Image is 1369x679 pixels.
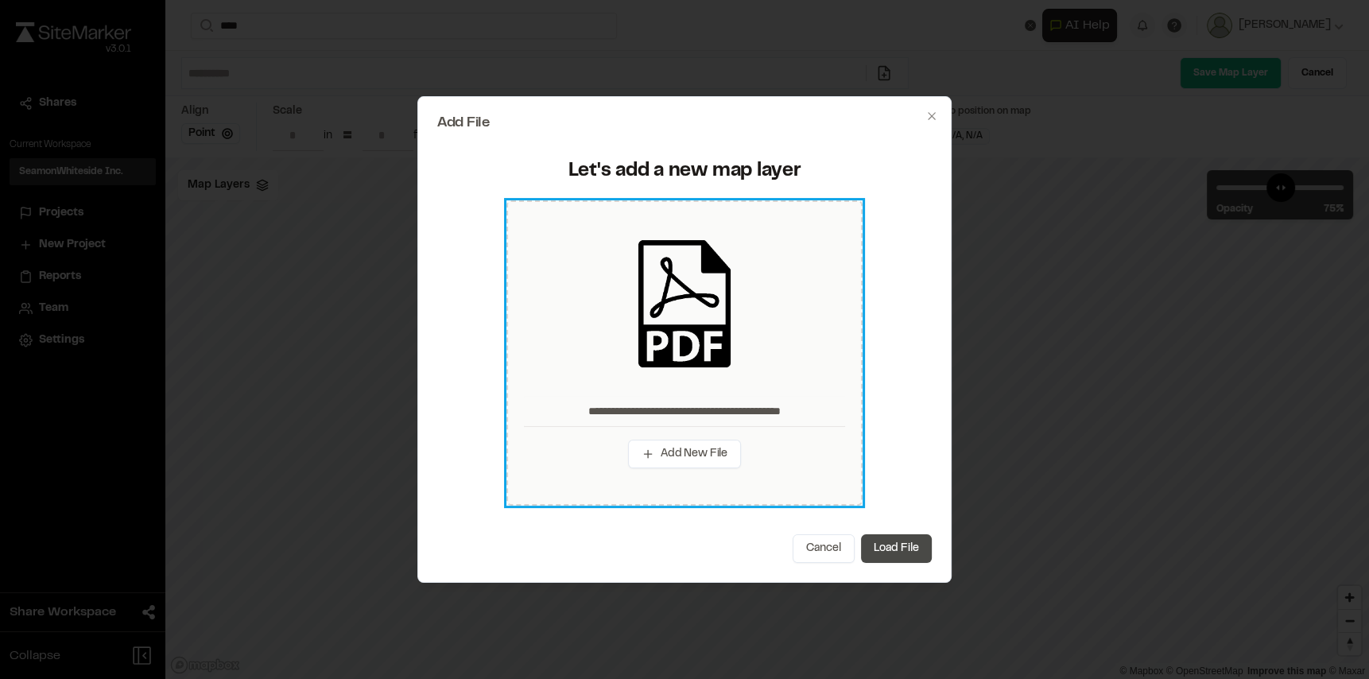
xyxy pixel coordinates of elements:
[861,534,932,563] button: Load File
[437,116,932,130] h2: Add File
[628,440,741,468] button: Add New File
[793,534,855,563] button: Cancel
[447,159,922,184] div: Let's add a new map layer
[506,200,863,506] div: Add New File
[621,240,748,367] img: pdf_black_icon.png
